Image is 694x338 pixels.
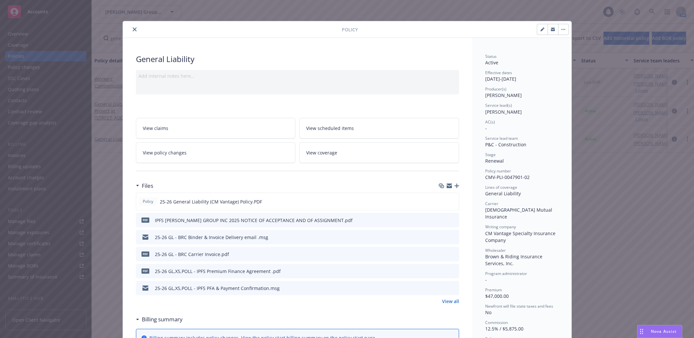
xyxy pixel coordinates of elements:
span: Status [485,54,497,59]
span: - [485,125,487,131]
span: Nova Assist [651,329,677,334]
button: preview file [451,285,456,292]
span: $47,000.00 [485,293,509,299]
span: Producer(s) [485,86,506,92]
span: [PERSON_NAME] [485,92,522,98]
span: 12.5% / $5,875.00 [485,326,523,332]
span: View scheduled items [306,125,354,132]
div: 25-26 GL - BRC Binder & Invoice Delivery email .msg [155,234,268,241]
span: Service lead team [485,136,518,141]
button: preview file [451,217,456,224]
button: Nova Assist [637,325,682,338]
button: download file [440,198,445,205]
button: download file [440,268,445,275]
span: Renewal [485,158,504,164]
span: View policy changes [143,149,187,156]
span: Brown & Riding Insurance Services, Inc. [485,253,544,266]
span: Carrier [485,201,498,206]
div: 25-26 GL,XS,POLL - IPFS Premium Finance Agreement .pdf [155,268,281,275]
button: download file [440,285,445,292]
a: View policy changes [136,142,296,163]
span: CM Vantage Specialty Insurance Company [485,230,557,243]
div: Billing summary [136,315,183,324]
div: 25-26 GL - BRC Carrier Invoice.pdf [155,251,229,258]
button: preview file [451,251,456,258]
span: [DEMOGRAPHIC_DATA] Mutual Insurance [485,207,554,220]
span: Program administrator [485,271,527,276]
div: Files [136,182,153,190]
span: Service lead(s) [485,103,512,108]
span: pdf [141,251,149,256]
span: Active [485,59,498,66]
span: Commission [485,320,508,325]
span: Stage [485,152,496,157]
button: preview file [451,268,456,275]
a: View all [442,298,459,305]
span: [PERSON_NAME] [485,109,522,115]
span: pdf [141,268,149,273]
span: - [485,277,487,283]
button: preview file [451,234,456,241]
span: General Liability [485,190,521,197]
div: IPFS [PERSON_NAME] GROUP INC 2025 NOTICE OF ACCEPTANCE AND OF ASSIGNMENT.pdf [155,217,353,224]
button: close [131,25,139,33]
span: No [485,309,491,315]
a: View claims [136,118,296,138]
span: Lines of coverage [485,185,517,190]
div: Add internal notes here... [139,72,456,79]
button: download file [440,217,445,224]
span: pdf [141,217,149,222]
span: Wholesaler [485,248,506,253]
div: [DATE] - [DATE] [485,70,558,82]
h3: Billing summary [142,315,183,324]
div: General Liability [136,54,459,65]
div: Drag to move [637,325,646,338]
span: Policy [141,199,155,204]
span: AC(s) [485,119,495,125]
span: View coverage [306,149,337,156]
span: Premium [485,287,502,293]
span: Policy [342,26,358,33]
div: 25-26 GL,XS,POLL - IPFS PFA & Payment Confirmation.msg [155,285,280,292]
span: Writing company [485,224,516,230]
span: P&C - Construction [485,141,526,148]
button: preview file [450,198,456,205]
a: View scheduled items [299,118,459,138]
span: Newfront will file state taxes and fees [485,303,553,309]
span: Policy number [485,168,511,174]
span: View claims [143,125,168,132]
span: Effective dates [485,70,512,75]
h3: Files [142,182,153,190]
button: download file [440,234,445,241]
span: CMV-PLI-0047901-02 [485,174,530,180]
button: download file [440,251,445,258]
a: View coverage [299,142,459,163]
span: 25-26 General Liability (CM Vantage) Policy.PDF [160,198,262,205]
